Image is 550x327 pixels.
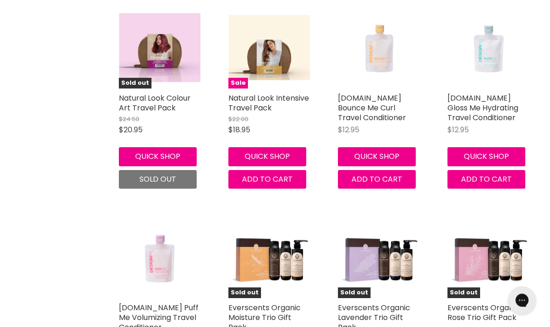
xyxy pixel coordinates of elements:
button: Add to cart [338,170,416,189]
button: Add to cart [447,170,525,189]
img: Design.ME Puff Me Volumizing Travel Conditioner [119,217,200,299]
img: Design.ME Gloss Me Hydrating Travel Conditioner [447,7,529,89]
img: Natural Look Intensive Travel Pack [228,15,310,81]
span: Sold out [228,288,261,299]
img: Everscents Organic Rose Trio Gift Pack [447,217,529,299]
img: Everscents Organic Moisture Trio Gift Pack [228,217,310,299]
a: [DOMAIN_NAME] Bounce Me Curl Travel Conditioner [338,93,406,123]
a: Everscents Organic Moisture Trio Gift PackSold out [228,217,310,299]
a: Everscents Organic Rose Trio Gift Pack [447,303,520,323]
span: $12.95 [447,125,469,136]
a: Natural Look Intensive Travel PackSale [228,7,310,89]
button: Sold out [119,170,197,189]
button: Quick shop [447,148,525,166]
a: Everscents Organic Lavender Trio Gift PackSold out [338,217,419,299]
span: $18.95 [228,125,250,136]
span: $22.00 [228,115,248,124]
span: $20.95 [119,125,143,136]
a: Natural Look Colour Art Travel PackSold out [119,7,200,89]
span: Add to cart [242,174,293,185]
span: Add to cart [461,174,512,185]
button: Add to cart [228,170,306,189]
button: Quick shop [119,148,197,166]
span: Sold out [119,78,151,89]
img: Everscents Organic Lavender Trio Gift Pack [338,217,419,299]
a: Natural Look Colour Art Travel Pack [119,93,191,114]
button: Quick shop [228,148,306,166]
img: Design.ME Bounce Me Curl Travel Conditioner [338,7,419,89]
img: Natural Look Colour Art Travel Pack [119,14,200,83]
span: Add to cart [351,174,402,185]
span: Sold out [338,288,371,299]
a: Everscents Organic Rose Trio Gift PackSold out [447,217,529,299]
span: $24.50 [119,115,139,124]
span: Sale [228,78,248,89]
button: Quick shop [338,148,416,166]
a: [DOMAIN_NAME] Gloss Me Hydrating Travel Conditioner [447,93,518,123]
span: Sold out [139,174,176,185]
span: Sold out [447,288,480,299]
span: $12.95 [338,125,359,136]
a: Natural Look Intensive Travel Pack [228,93,309,114]
iframe: Gorgias live chat messenger [503,283,541,318]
